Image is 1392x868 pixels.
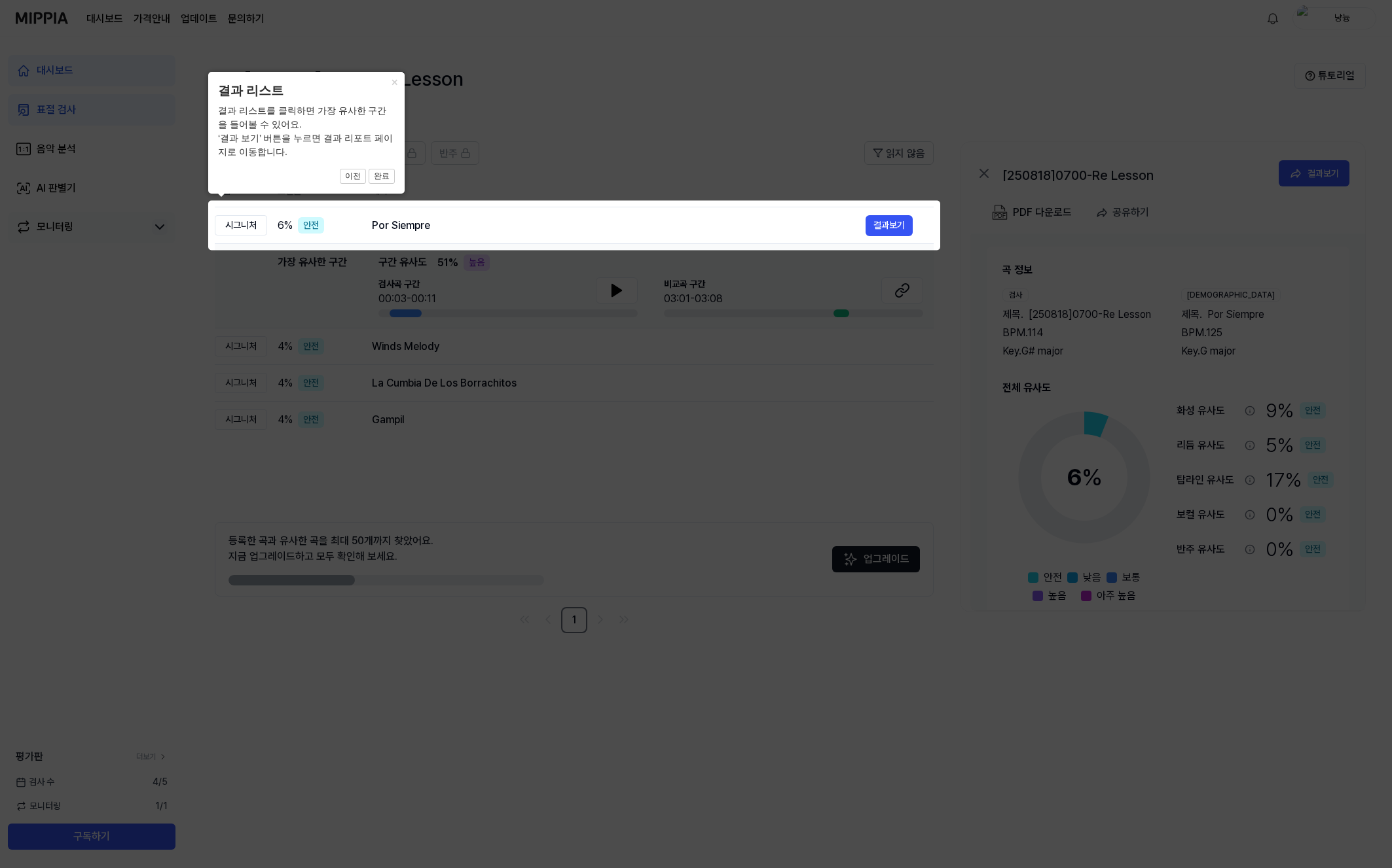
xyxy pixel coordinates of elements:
button: 결과보기 [866,215,913,236]
button: 이전 [340,169,366,184]
div: 안전 [298,217,324,234]
header: 결과 리스트 [218,82,395,101]
button: 완료 [369,169,395,184]
button: Close [384,72,405,90]
div: Por Siempre [372,218,866,234]
div: 결과 리스트를 클릭하면 가장 유사한 구간을 들어볼 수 있어요. ‘결과 보기’ 버튼을 누르면 결과 리포트 페이지로 이동합니다. [218,104,395,159]
div: 시그니처 [215,215,267,235]
span: 6 % [278,218,293,234]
